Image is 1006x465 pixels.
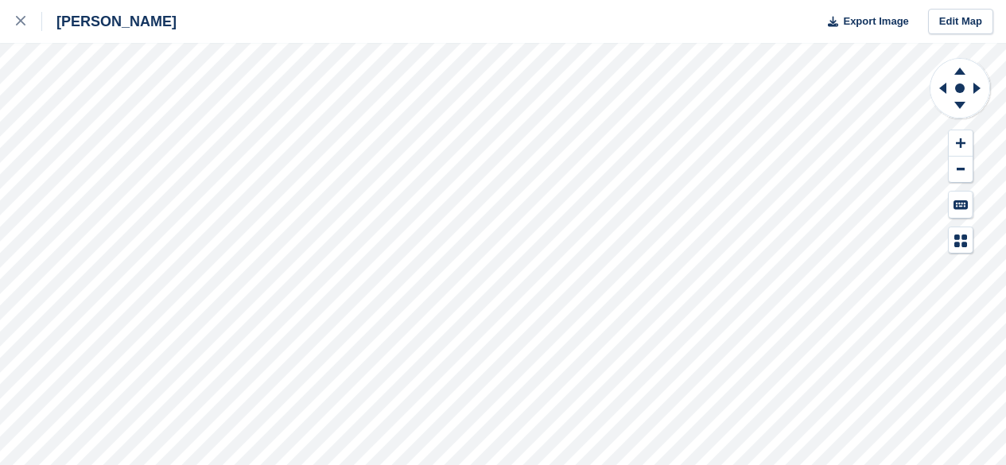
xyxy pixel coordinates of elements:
[949,130,973,157] button: Zoom In
[42,12,177,31] div: [PERSON_NAME]
[843,14,908,29] span: Export Image
[949,157,973,183] button: Zoom Out
[949,192,973,218] button: Keyboard Shortcuts
[818,9,909,35] button: Export Image
[928,9,993,35] a: Edit Map
[949,227,973,254] button: Map Legend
